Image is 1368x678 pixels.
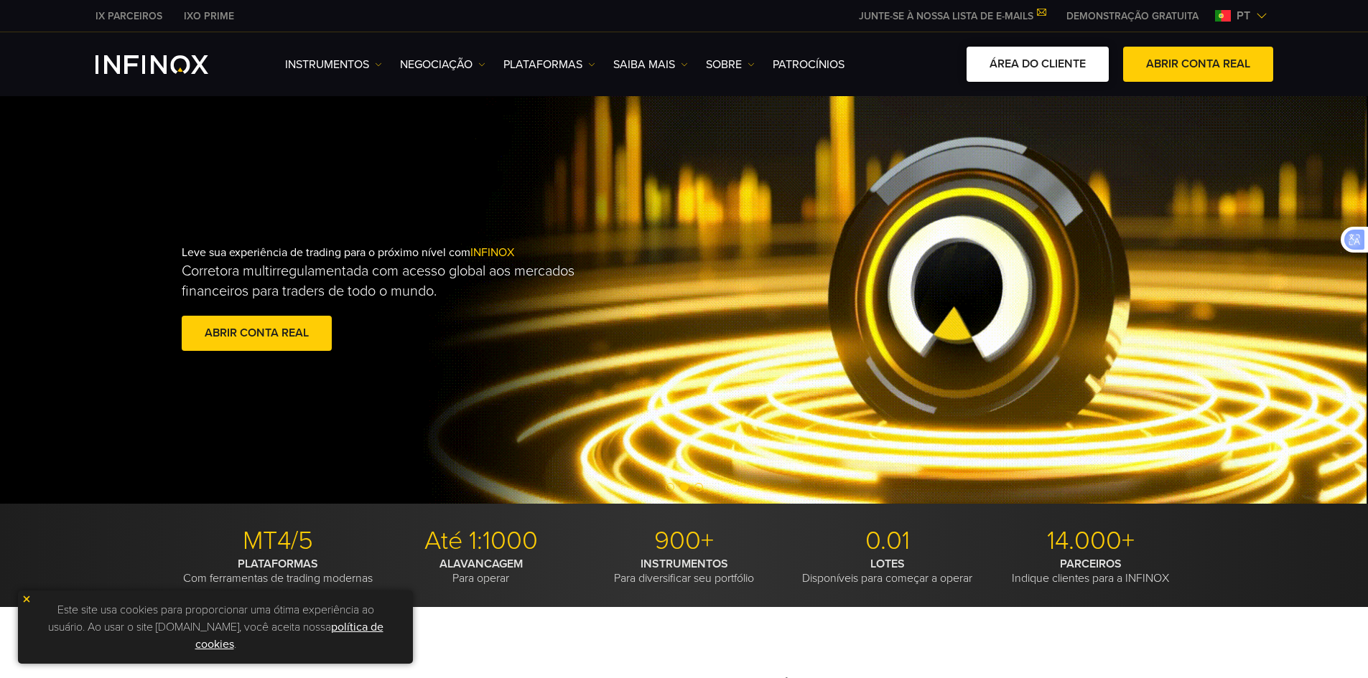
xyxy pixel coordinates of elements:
span: Go to slide 2 [680,483,689,491]
p: Até 1:1000 [385,525,577,557]
p: Corretora multirregulamentada com acesso global aos mercados financeiros para traders de todo o m... [182,261,608,301]
a: ABRIR CONTA REAL [1123,47,1273,82]
p: 900+ [588,525,781,557]
a: ÁREA DO CLIENTE [967,47,1109,82]
a: INFINOX MENU [1056,9,1209,24]
a: INFINOX Logo [96,55,242,74]
p: Este site usa cookies para proporcionar uma ótima experiência ao usuário. Ao usar o site [DOMAIN_... [25,598,406,656]
span: pt [1231,7,1256,24]
p: Para diversificar seu portfólio [588,557,781,585]
span: Go to slide 3 [694,483,703,491]
p: Indique clientes para a INFINOX [995,557,1187,585]
div: Leve sua experiência de trading para o próximo nível com [182,222,715,377]
a: SOBRE [706,56,755,73]
span: Go to slide 1 [666,483,674,491]
a: Instrumentos [285,56,382,73]
img: yellow close icon [22,594,32,604]
p: Para operar [385,557,577,585]
p: MT4/5 [182,525,374,557]
p: 14.000+ [995,525,1187,557]
a: INFINOX [85,9,173,24]
strong: LOTES [870,557,905,571]
strong: PARCEIROS [1060,557,1122,571]
a: PLATAFORMAS [503,56,595,73]
strong: INSTRUMENTOS [641,557,728,571]
p: Disponíveis para começar a operar [791,557,984,585]
a: INFINOX [173,9,245,24]
a: NEGOCIAÇÃO [400,56,485,73]
a: ABRIR CONTA REAL [182,316,332,351]
a: Patrocínios [773,56,844,73]
a: JUNTE-SE À NOSSA LISTA DE E-MAILS [848,10,1056,22]
p: 0.01 [791,525,984,557]
strong: PLATAFORMAS [238,557,318,571]
span: INFINOX [470,245,514,260]
strong: ALAVANCAGEM [439,557,523,571]
a: Saiba mais [613,56,688,73]
p: Com ferramentas de trading modernas [182,557,374,585]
